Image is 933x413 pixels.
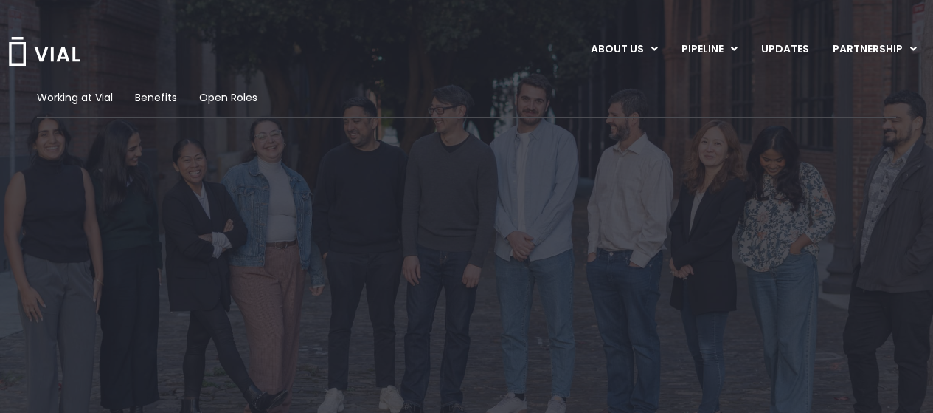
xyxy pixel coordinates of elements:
a: Open Roles [199,90,257,106]
a: UPDATES [749,37,820,62]
a: Working at Vial [37,90,113,106]
a: PIPELINEMenu Toggle [670,37,749,62]
a: Benefits [135,90,177,106]
a: ABOUT USMenu Toggle [579,37,669,62]
a: PARTNERSHIPMenu Toggle [821,37,929,62]
img: Vial Logo [7,37,81,66]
